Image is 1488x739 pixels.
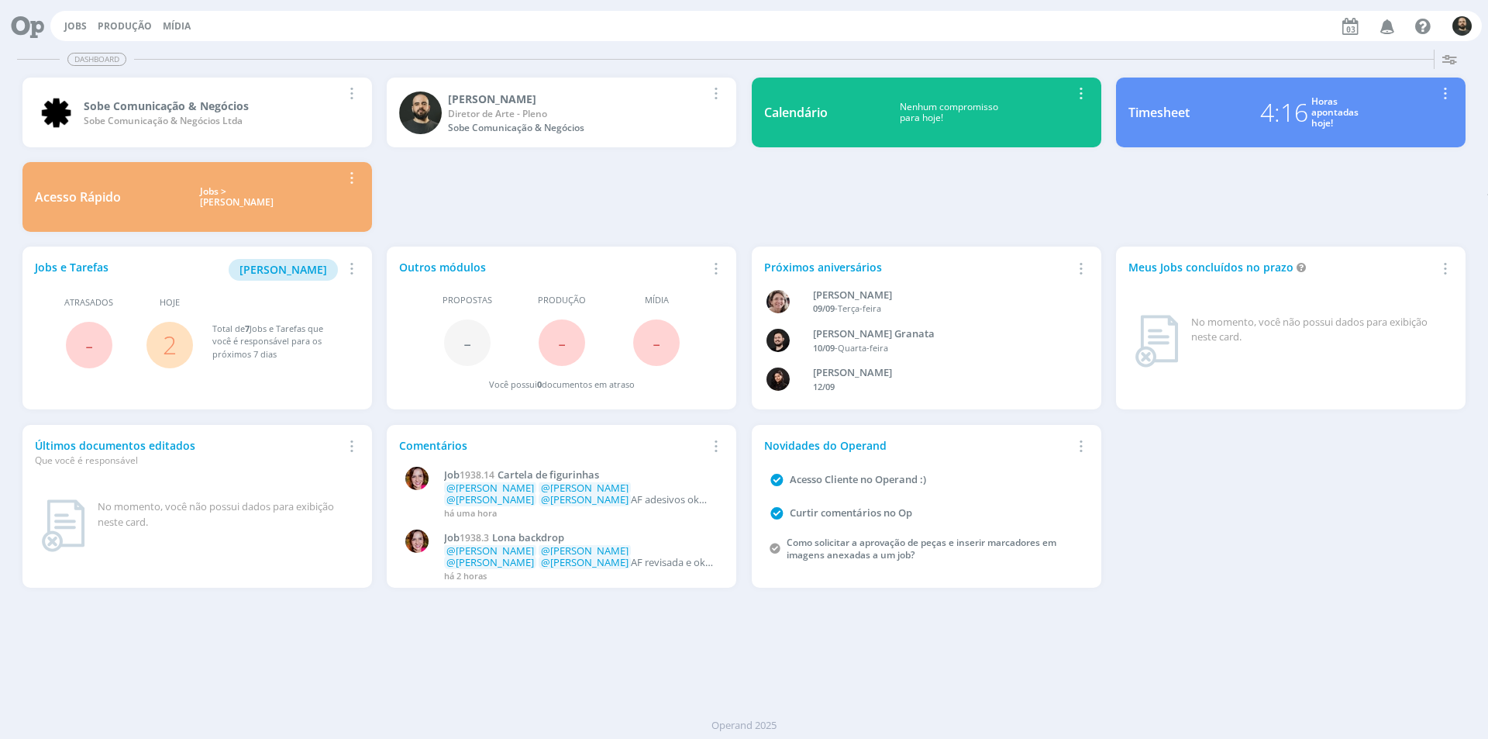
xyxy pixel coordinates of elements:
span: há 2 horas [444,570,487,582]
div: Jobs e Tarefas [35,259,342,281]
div: Acesso Rápido [35,188,121,206]
div: No momento, você não possui dados para exibição neste card. [98,499,353,530]
a: Produção [98,19,152,33]
span: Cartela de figurinhas [498,468,599,482]
span: Hoje [160,296,180,309]
span: 09/09 [813,302,835,314]
div: Próximos aniversários [764,259,1071,275]
img: A [766,290,790,313]
div: - [813,342,1064,355]
button: Jobs [60,20,91,33]
div: Horas apontadas hoje! [1311,96,1359,129]
img: L [766,368,790,391]
div: Bruno Corralo Granata [813,326,1064,342]
span: @[PERSON_NAME] [446,544,534,558]
div: Aline Beatriz Jackisch [813,288,1064,303]
span: Dashboard [67,53,126,66]
a: Job1938.14Cartela de figurinhas [444,469,715,482]
img: dashboard_not_found.png [1135,315,1179,368]
img: B [405,467,429,490]
span: - [653,326,660,359]
button: Mídia [158,20,195,33]
img: dashboard_not_found.png [41,499,85,552]
div: Diretor de Arte - Pleno [448,107,706,121]
div: Outros módulos [399,259,706,275]
span: Mídia [645,294,669,307]
div: Sobe Comunicação & Negócios [84,98,342,114]
img: B [405,530,429,553]
span: Propostas [443,294,492,307]
a: [PERSON_NAME] [229,261,338,276]
div: - [813,302,1064,316]
div: Calendário [764,103,828,122]
div: Últimos documentos editados [35,437,342,468]
span: Atrasados [64,296,113,309]
a: Job1938.3Lona backdrop [444,532,715,544]
span: 0 [537,378,542,390]
a: Timesheet4:16Horasapontadashoje! [1116,78,1466,147]
a: Jobs [64,19,87,33]
span: @[PERSON_NAME] [446,481,534,495]
div: Total de Jobs e Tarefas que você é responsável para os próximos 7 dias [212,323,344,361]
div: Sobe Comunicação & Negócios [448,121,706,135]
span: 7 [245,323,250,334]
div: Novidades do Operand [764,437,1071,454]
div: Sobe Comunicação & Negócios Ltda [84,114,342,128]
span: 10/09 [813,342,835,354]
span: - [463,326,471,359]
span: @[PERSON_NAME] [446,492,534,506]
span: @[PERSON_NAME] [541,492,629,506]
div: Nenhum compromisso para hoje! [828,102,1071,124]
span: Produção [538,294,586,307]
span: @[PERSON_NAME] [541,481,629,495]
p: AF adesivos ok em [444,482,715,506]
a: Curtir comentários no Op [790,506,912,520]
span: @[PERSON_NAME] [446,555,534,569]
div: Timesheet [1128,103,1190,122]
a: 2 [163,328,177,361]
p: AF revisada e ok em [444,545,715,569]
a: Acesso Cliente no Operand :) [790,472,926,486]
div: Jobs > [PERSON_NAME] [133,186,342,209]
span: 1938.3 [460,531,489,544]
div: 4:16 [1260,94,1308,131]
button: P [1452,12,1472,40]
div: Patrick Freitas [448,91,706,107]
img: B [766,329,790,352]
a: Mídia [163,19,191,33]
span: - [85,328,93,361]
span: - [558,326,566,359]
div: Que você é responsável [35,454,342,468]
span: @[PERSON_NAME] [541,544,629,558]
button: Produção [93,20,157,33]
span: [PERSON_NAME] [239,262,327,277]
div: Comentários [399,437,706,454]
div: Meus Jobs concluídos no prazo [1128,259,1435,275]
div: No momento, você não possui dados para exibição neste card. [1191,315,1447,345]
img: P [1452,16,1472,36]
button: [PERSON_NAME] [229,259,338,281]
span: Terça-feira [838,302,881,314]
div: Você possui documentos em atraso [489,378,635,392]
span: 12/09 [813,381,835,392]
div: Luana da Silva de Andrade [813,365,1064,381]
span: 1938.14 [460,468,494,482]
img: P [399,92,442,134]
a: P[PERSON_NAME]Diretor de Arte - PlenoSobe Comunicação & Negócios [387,78,736,147]
a: Como solicitar a aprovação de peças e inserir marcadores em imagens anexadas a um job? [787,536,1056,562]
span: Quarta-feira [838,342,888,354]
span: Lona backdrop [492,530,564,544]
span: há uma hora [444,507,497,519]
span: @[PERSON_NAME] [541,555,629,569]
